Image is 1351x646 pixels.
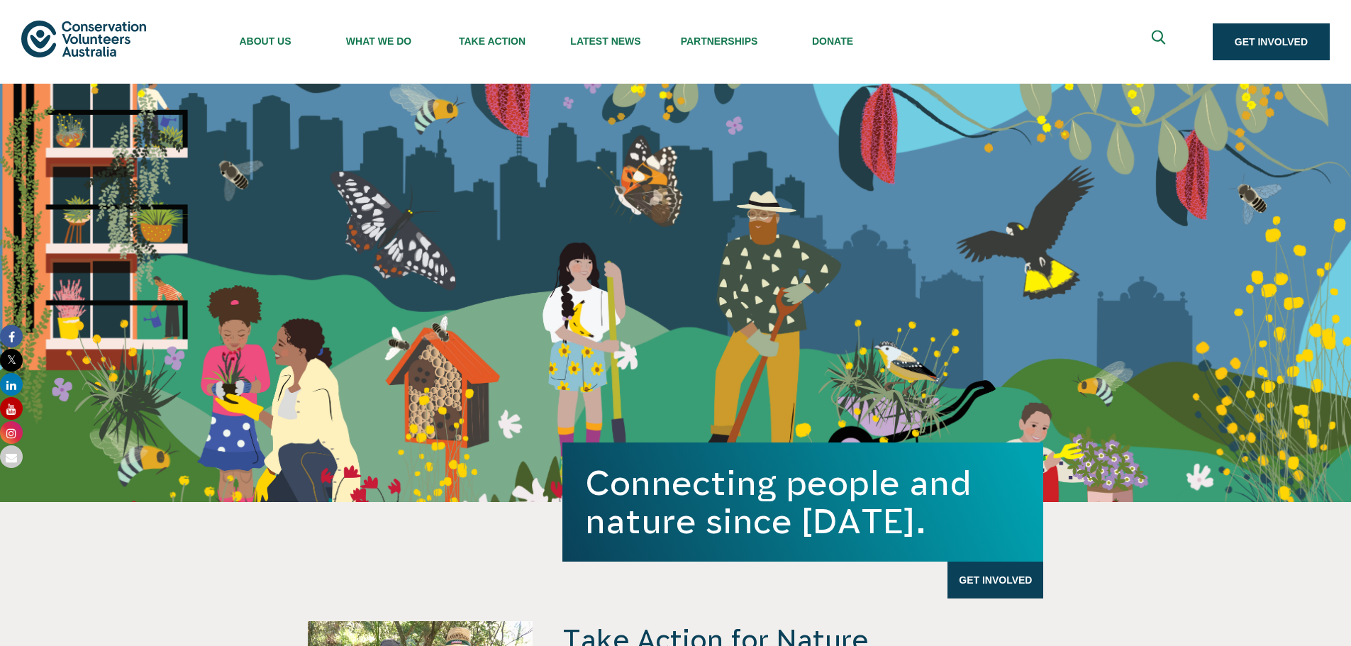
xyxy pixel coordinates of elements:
[776,35,889,47] span: Donate
[947,562,1043,598] a: Get Involved
[21,21,146,57] img: logo.svg
[1151,30,1169,54] span: Expand search box
[1213,23,1330,60] a: Get Involved
[662,35,776,47] span: Partnerships
[1143,25,1177,59] button: Expand search box Close search box
[435,35,549,47] span: Take Action
[209,35,322,47] span: About Us
[549,35,662,47] span: Latest News
[322,35,435,47] span: What We Do
[585,464,1021,540] h1: Connecting people and nature since [DATE].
